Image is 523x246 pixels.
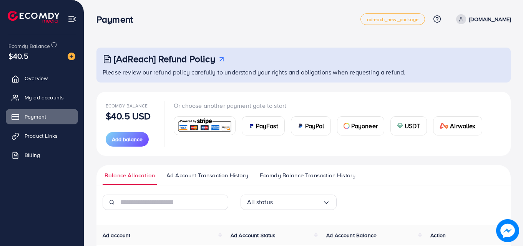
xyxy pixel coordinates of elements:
span: Ad Account Balance [326,231,377,239]
img: card [248,123,254,129]
span: USDT [405,121,420,130]
img: image [496,219,519,242]
span: Airwallex [450,121,475,130]
img: card [297,123,304,129]
a: My ad accounts [6,90,78,105]
span: Payoneer [351,121,378,130]
a: cardAirwallex [433,116,482,135]
span: Add balance [112,135,143,143]
img: card [176,117,233,134]
img: card [344,123,350,129]
span: adreach_new_package [367,17,418,22]
h3: [AdReach] Refund Policy [114,53,215,64]
span: My ad accounts [25,94,64,101]
p: $40.5 USD [106,111,151,121]
img: menu [68,15,76,23]
p: Or choose another payment gate to start [174,101,488,110]
span: Balance Allocation [105,171,155,180]
span: Overview [25,74,48,82]
img: card [397,123,403,129]
div: Search for option [241,195,337,210]
span: Payment [25,113,46,121]
input: Search for option [273,196,322,208]
button: Add balance [106,132,149,147]
a: [DOMAIN_NAME] [453,14,511,24]
span: Ad account [103,231,131,239]
a: Billing [6,147,78,163]
a: cardUSDT [390,116,427,135]
span: Ad Account Status [231,231,276,239]
span: Ad Account Transaction History [166,171,248,180]
a: Product Links [6,128,78,144]
span: Action [430,231,446,239]
span: PayFast [256,121,278,130]
img: card [440,123,449,129]
span: Billing [25,151,40,159]
span: Ecomdy Balance Transaction History [260,171,355,180]
span: PayPal [305,121,324,130]
h3: Payment [96,14,139,25]
span: Ecomdy Balance [106,102,148,109]
p: Please review our refund policy carefully to understand your rights and obligations when requesti... [103,68,506,77]
p: [DOMAIN_NAME] [469,15,511,24]
a: cardPayoneer [337,116,384,135]
span: $40.5 [7,45,30,67]
a: card [174,116,236,135]
a: adreach_new_package [360,13,425,25]
a: cardPayPal [291,116,331,135]
span: All status [247,196,273,208]
a: Payment [6,109,78,124]
img: image [68,53,75,60]
span: Ecomdy Balance [8,42,50,50]
span: Product Links [25,132,58,140]
a: Overview [6,71,78,86]
a: cardPayFast [242,116,285,135]
img: logo [8,11,60,23]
